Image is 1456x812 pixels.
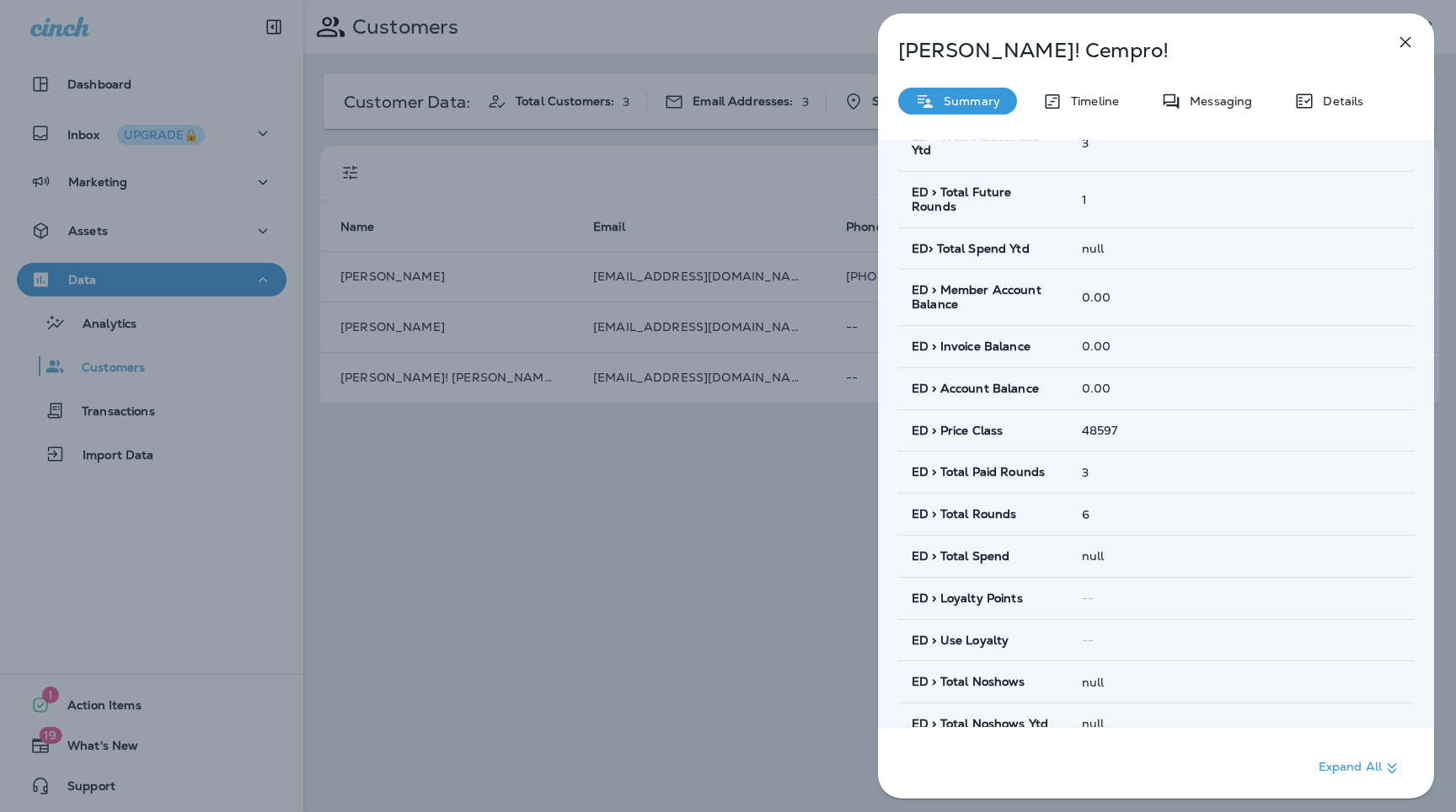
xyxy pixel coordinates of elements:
span: 0.00 [1082,381,1111,396]
p: Details [1314,94,1363,108]
span: 3 [1082,136,1089,151]
p: [PERSON_NAME]! Cempro! [898,39,1358,62]
span: ED > Member Account Balance [912,283,1055,312]
span: ED > Use Loyalty [912,633,1009,648]
span: ED > Total Spend [912,549,1009,564]
span: null [1082,675,1105,690]
span: 48597 [1082,423,1118,438]
span: 3 [1082,465,1089,480]
span: -- [1082,633,1094,648]
span: ED > Loyalty Points [912,591,1023,606]
span: ED > Total Future Rounds [912,185,1055,214]
p: Expand All [1319,758,1402,778]
span: null [1082,548,1105,564]
span: ED > Total Noshows [912,675,1025,689]
span: 1 [1082,192,1087,207]
span: 0.00 [1082,339,1111,354]
span: -- [1082,590,1094,606]
p: Timeline [1063,94,1119,108]
span: 6 [1082,507,1089,522]
button: Expand All [1312,753,1409,783]
span: ED > Total Rounds [912,507,1016,521]
p: Messaging [1181,94,1252,108]
span: ED > Total Noshows Ytd [912,717,1048,731]
span: ED > Total Paid Rounds [912,465,1045,479]
p: Summary [935,94,1000,108]
span: 0.00 [1082,290,1111,305]
span: ED > Invoice Balance [912,339,1030,354]
span: null [1082,241,1105,256]
span: ED > Total Paid Round Ytd [912,129,1055,158]
span: null [1082,716,1105,731]
span: ED> Total Spend Ytd [912,242,1030,256]
span: ED > Account Balance [912,382,1039,396]
span: ED > Price Class [912,424,1003,438]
